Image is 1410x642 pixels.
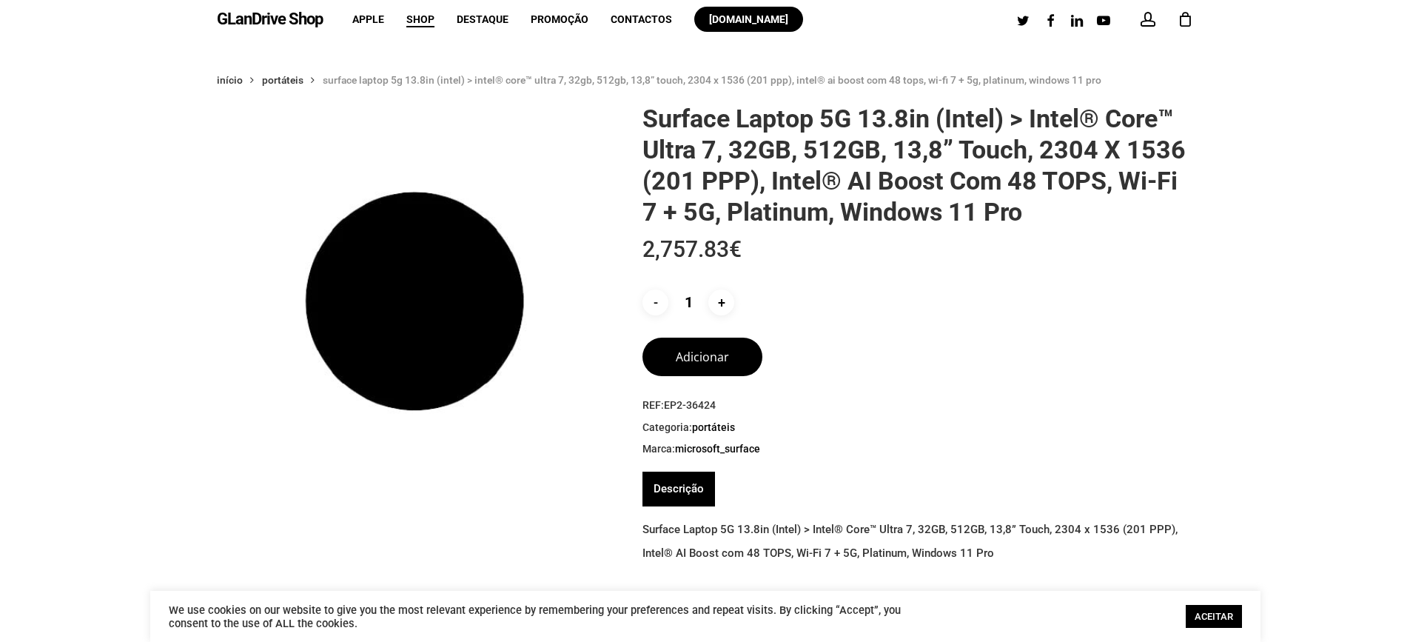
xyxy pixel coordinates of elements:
[708,290,734,315] input: +
[352,13,384,25] span: Apple
[457,14,508,24] a: Destaque
[692,421,735,434] a: Portáteis
[642,103,1193,227] h1: Surface Laptop 5G 13.8in (Intel) > Intel® Core™ Ultra 7, 32GB, 512GB, 13,8” Touch, 2304 x 1536 (2...
[671,290,705,315] input: Product quantity
[531,14,588,24] a: Promoção
[675,442,760,455] a: Microsoft_Surface
[611,13,672,25] span: Contactos
[611,14,672,24] a: Contactos
[531,13,588,25] span: Promoção
[1186,605,1242,628] a: ACEITAR
[642,421,1193,435] span: Categoria:
[217,73,243,87] a: Início
[664,399,716,411] span: EP2-36424
[694,14,803,24] a: [DOMAIN_NAME]
[642,338,762,376] button: Adicionar
[642,518,1193,565] p: Surface Laptop 5G 13.8in (Intel) > Intel® Core™ Ultra 7, 32GB, 512GB, 13,8” Touch, 2304 x 1536 (2...
[406,14,434,24] a: Shop
[457,13,508,25] span: Destaque
[642,290,668,315] input: -
[1178,11,1194,27] a: Cart
[642,236,742,262] bdi: 2,757.83
[642,442,1193,457] span: Marca:
[262,73,303,87] a: Portáteis
[169,603,920,630] div: We use cookies on our website to give you the most relevant experience by remembering your prefer...
[323,74,1101,86] span: Surface Laptop 5G 13.8in (Intel) > Intel® Core™ Ultra 7, 32GB, 512GB, 13,8” Touch, 2304 x 1536 (2...
[406,13,434,25] span: Shop
[217,103,613,499] img: Placeholder
[642,398,1193,413] span: REF:
[729,236,742,262] span: €
[217,11,323,27] a: GLanDrive Shop
[709,13,788,25] span: [DOMAIN_NAME]
[352,14,384,24] a: Apple
[654,472,704,506] a: Descrição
